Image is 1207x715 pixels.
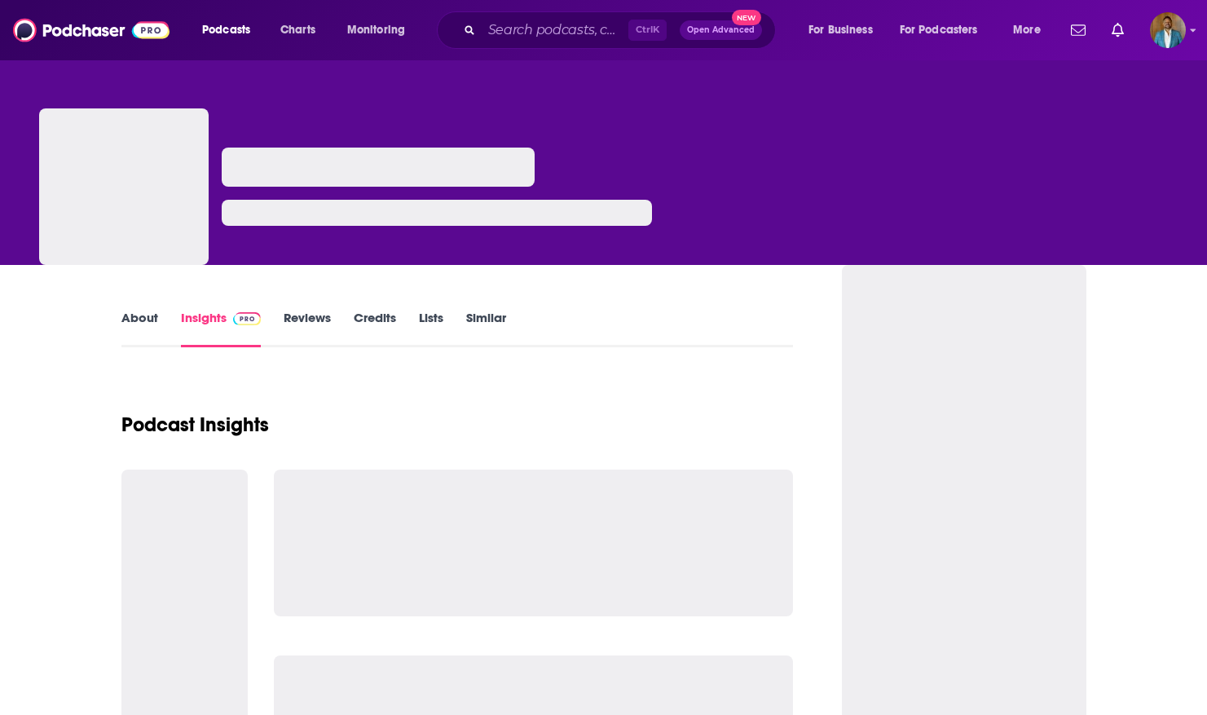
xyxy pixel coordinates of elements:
a: Show notifications dropdown [1105,16,1130,44]
h1: Podcast Insights [121,413,269,437]
span: Podcasts [202,19,250,42]
button: open menu [336,17,426,43]
span: Logged in as smortier42491 [1150,12,1186,48]
img: Podchaser Pro [233,312,262,325]
a: About [121,310,158,347]
img: Podchaser - Follow, Share and Rate Podcasts [13,15,170,46]
button: open menu [191,17,271,43]
button: open menu [1002,17,1061,43]
span: Charts [280,19,315,42]
div: Search podcasts, credits, & more... [452,11,791,49]
button: Show profile menu [1150,12,1186,48]
a: Lists [419,310,443,347]
span: Open Advanced [687,26,755,34]
a: Reviews [284,310,331,347]
a: Charts [270,17,325,43]
span: Ctrl K [628,20,667,41]
span: Monitoring [347,19,405,42]
button: open menu [797,17,893,43]
input: Search podcasts, credits, & more... [482,17,628,43]
button: open menu [889,17,1002,43]
span: New [732,10,761,25]
span: More [1013,19,1041,42]
a: Credits [354,310,396,347]
a: Show notifications dropdown [1064,16,1092,44]
a: InsightsPodchaser Pro [181,310,262,347]
button: Open AdvancedNew [680,20,762,40]
img: User Profile [1150,12,1186,48]
span: For Business [808,19,873,42]
span: For Podcasters [900,19,978,42]
a: Similar [466,310,506,347]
